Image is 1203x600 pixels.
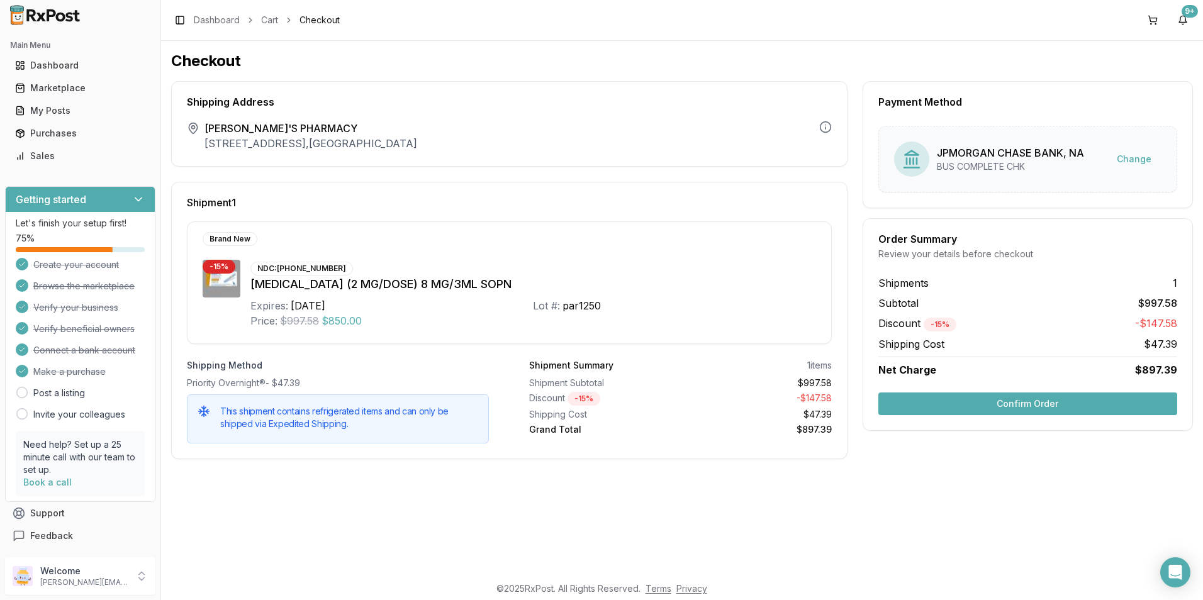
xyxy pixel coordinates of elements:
a: Privacy [676,583,707,594]
div: NDC: [PHONE_NUMBER] [250,262,353,275]
span: $47.39 [1144,336,1177,352]
span: 75 % [16,232,35,245]
button: Confirm Order [878,392,1177,415]
div: $47.39 [685,408,831,421]
div: - $147.58 [685,392,831,406]
img: RxPost Logo [5,5,86,25]
span: Make a purchase [33,365,106,378]
div: $997.58 [685,377,831,389]
button: My Posts [5,101,155,121]
span: Checkout [299,14,340,26]
button: Change [1107,148,1161,170]
div: Review your details before checkout [878,248,1177,260]
h2: Main Menu [10,40,150,50]
a: Invite your colleagues [33,408,125,421]
span: Shipment 1 [187,197,236,208]
span: 1 [1173,275,1177,291]
div: Brand New [203,232,257,246]
a: Book a call [23,477,72,487]
div: Shipping Address [187,97,832,107]
a: Marketplace [10,77,150,99]
button: Dashboard [5,55,155,75]
div: BUS COMPLETE CHK [937,160,1084,173]
div: Priority Overnight® - $47.39 [187,377,489,389]
a: Sales [10,145,150,167]
p: Welcome [40,565,128,577]
button: Support [5,502,155,525]
div: Grand Total [529,423,675,436]
div: Dashboard [15,59,145,72]
div: 9+ [1182,5,1198,18]
h5: This shipment contains refrigerated items and can only be shipped via Expedited Shipping. [220,405,478,430]
h1: Checkout [171,51,1193,71]
div: Discount [529,392,675,406]
span: Discount [878,317,956,330]
div: Purchases [15,127,145,140]
div: Expires: [250,298,288,313]
div: [MEDICAL_DATA] (2 MG/DOSE) 8 MG/3ML SOPN [250,275,816,293]
img: User avatar [13,566,33,586]
span: Shipping Cost [878,336,944,352]
div: Open Intercom Messenger [1160,557,1190,587]
span: Connect a bank account [33,344,135,357]
span: $997.58 [1138,296,1177,311]
span: [PERSON_NAME]'S PHARMACY [204,121,417,136]
div: JPMORGAN CHASE BANK, NA [937,145,1084,160]
label: Shipping Method [187,359,489,372]
div: Shipment Subtotal [529,377,675,389]
span: Create your account [33,258,119,271]
div: Payment Method [878,97,1177,107]
a: Cart [261,14,278,26]
p: [STREET_ADDRESS] , [GEOGRAPHIC_DATA] [204,136,417,151]
img: Ozempic (2 MG/DOSE) 8 MG/3ML SOPN [203,260,240,297]
a: Dashboard [194,14,240,26]
span: $850.00 [322,313,362,328]
p: [PERSON_NAME][EMAIL_ADDRESS][DOMAIN_NAME] [40,577,128,587]
button: 9+ [1173,10,1193,30]
p: Let's finish your setup first! [16,217,145,230]
span: Shipments [878,275,929,291]
span: Verify beneficial owners [33,323,135,335]
span: Feedback [30,530,73,542]
span: Browse the marketplace [33,280,135,292]
div: Marketplace [15,82,145,94]
span: Net Charge [878,364,936,376]
span: $997.58 [280,313,319,328]
div: Sales [15,150,145,162]
p: Need help? Set up a 25 minute call with our team to set up. [23,438,137,476]
button: Feedback [5,525,155,547]
button: Sales [5,146,155,166]
div: $897.39 [685,423,831,436]
span: Subtotal [878,296,919,311]
h3: Getting started [16,192,86,207]
div: - 15 % [924,318,956,331]
div: My Posts [15,104,145,117]
div: - 15 % [568,392,600,406]
nav: breadcrumb [194,14,340,26]
a: Dashboard [10,54,150,77]
a: My Posts [10,99,150,122]
span: -$147.58 [1135,316,1177,331]
button: Marketplace [5,78,155,98]
div: Lot #: [533,298,560,313]
a: Post a listing [33,387,85,399]
div: - 15 % [203,260,235,274]
div: 1 items [807,359,832,372]
span: $897.39 [1135,362,1177,377]
div: [DATE] [291,298,325,313]
span: Verify your business [33,301,118,314]
div: Price: [250,313,277,328]
div: par1250 [562,298,601,313]
div: Shipment Summary [529,359,613,372]
div: Order Summary [878,234,1177,244]
div: Shipping Cost [529,408,675,421]
a: Terms [646,583,671,594]
button: Purchases [5,123,155,143]
a: Purchases [10,122,150,145]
